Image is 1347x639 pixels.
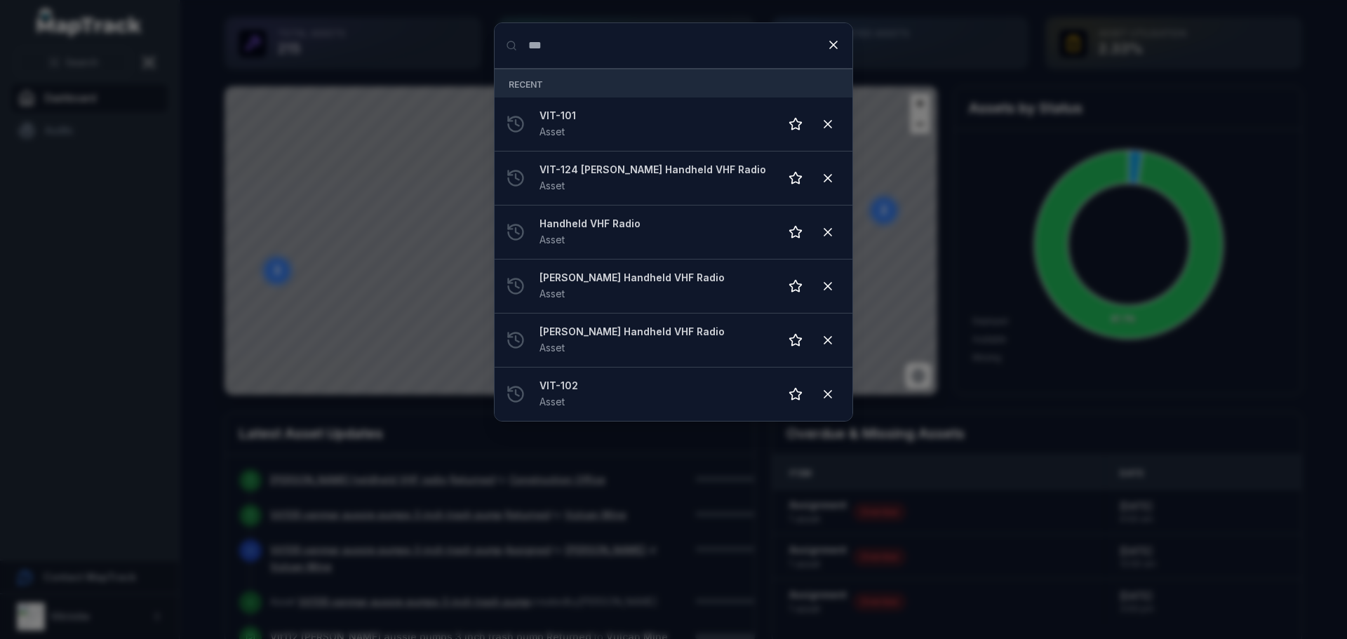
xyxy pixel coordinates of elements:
strong: VIT-101 [540,109,768,123]
span: Asset [540,180,565,191]
strong: VIT-102 [540,379,768,393]
a: VIT-102Asset [540,379,768,410]
span: Asset [540,342,565,354]
span: Recent [509,79,543,90]
span: Asset [540,396,565,408]
a: VIT-101Asset [540,109,768,140]
strong: [PERSON_NAME] Handheld VHF Radio [540,271,768,285]
strong: [PERSON_NAME] Handheld VHF Radio [540,325,768,339]
a: [PERSON_NAME] Handheld VHF RadioAsset [540,325,768,356]
a: VIT-124 [PERSON_NAME] Handheld VHF RadioAsset [540,163,768,194]
span: Asset [540,126,565,137]
span: Asset [540,234,565,245]
a: [PERSON_NAME] Handheld VHF RadioAsset [540,271,768,302]
a: Handheld VHF RadioAsset [540,217,768,248]
strong: VIT-124 [PERSON_NAME] Handheld VHF Radio [540,163,768,177]
strong: Handheld VHF Radio [540,217,768,231]
span: Asset [540,288,565,300]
